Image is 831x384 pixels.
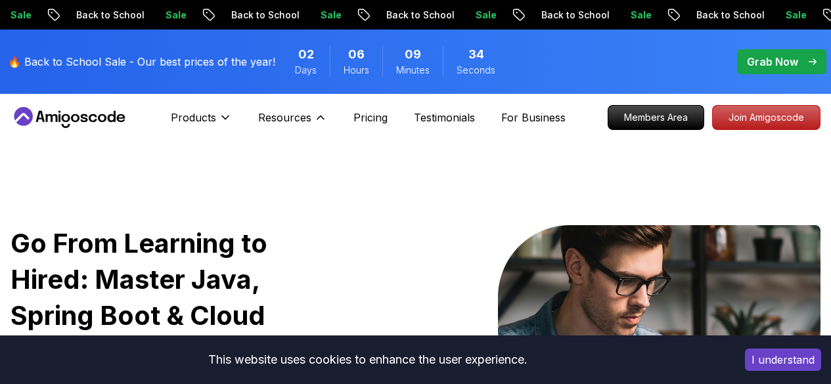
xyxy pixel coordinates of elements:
[348,45,365,64] span: 6 Hours
[457,64,495,77] span: Seconds
[171,110,216,125] p: Products
[775,9,817,22] p: Sale
[465,9,507,22] p: Sale
[344,64,369,77] span: Hours
[66,9,155,22] p: Back to School
[531,9,620,22] p: Back to School
[10,345,725,374] div: This website uses cookies to enhance the user experience.
[747,54,798,70] p: Grab Now
[414,110,475,125] a: Testimonials
[608,106,704,129] p: Members Area
[468,45,484,64] span: 34 Seconds
[686,9,775,22] p: Back to School
[712,105,820,130] a: Join Amigoscode
[295,64,317,77] span: Days
[310,9,352,22] p: Sale
[8,54,275,70] p: 🔥 Back to School Sale - Our best prices of the year!
[608,105,704,130] a: Members Area
[620,9,662,22] p: Sale
[258,110,311,125] p: Resources
[713,106,820,129] p: Join Amigoscode
[155,9,197,22] p: Sale
[376,9,465,22] p: Back to School
[405,45,421,64] span: 9 Minutes
[353,110,388,125] a: Pricing
[258,110,327,136] button: Resources
[396,64,430,77] span: Minutes
[501,110,566,125] a: For Business
[221,9,310,22] p: Back to School
[298,45,314,64] span: 2 Days
[745,349,821,371] button: Accept cookies
[171,110,232,136] button: Products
